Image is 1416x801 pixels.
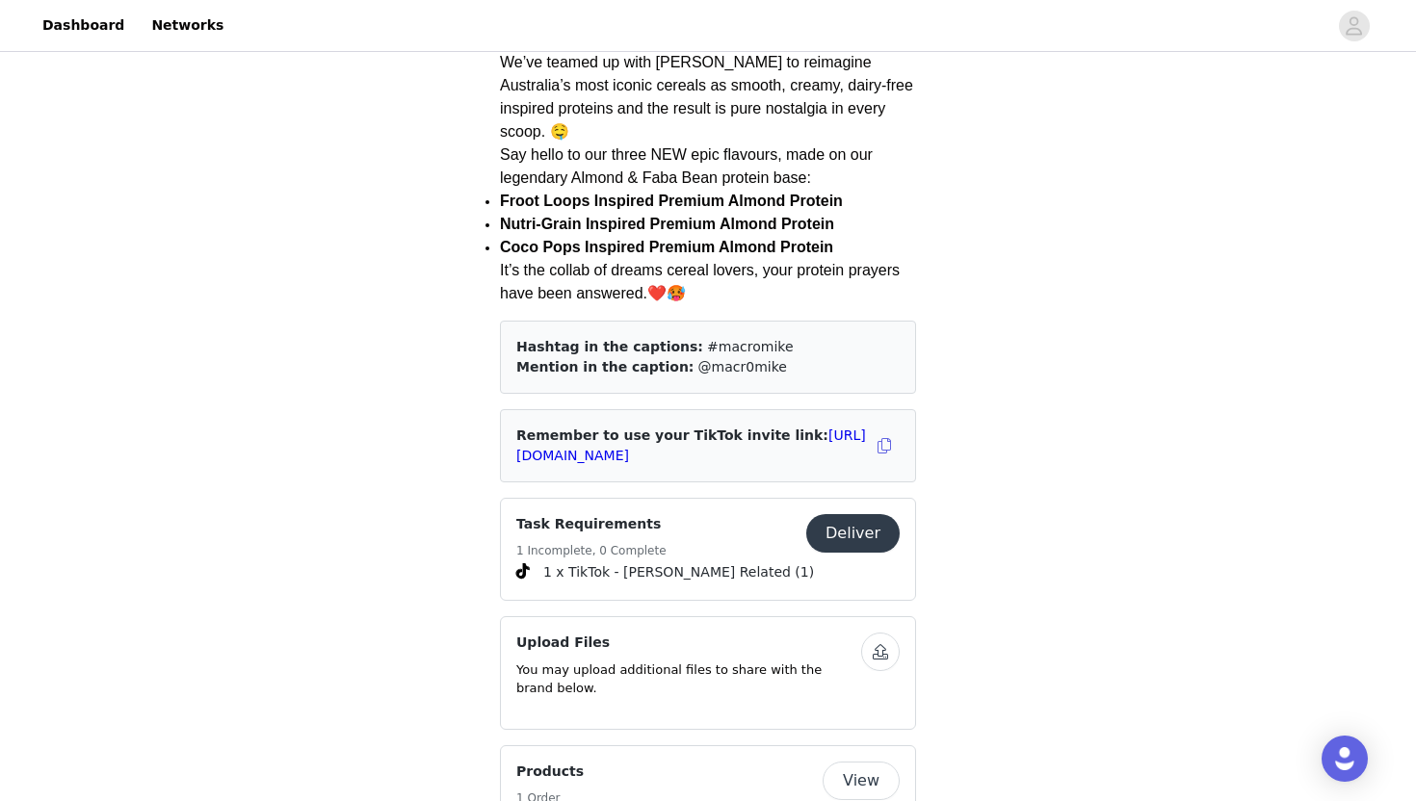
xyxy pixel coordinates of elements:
[647,285,686,301] span: ❤️🥵
[516,542,667,559] h5: 1 Incomplete, 0 Complete
[500,54,913,140] span: We’ve teamed up with [PERSON_NAME] to reimagine Australia’s most iconic cereals as smooth, creamy...
[806,514,900,553] button: Deliver
[516,514,667,534] h4: Task Requirements
[500,193,843,209] strong: Froot Loops Inspired Premium Almond Protein
[543,562,814,582] span: 1 x TikTok - [PERSON_NAME] Related (1)
[31,4,136,47] a: Dashboard
[1345,11,1363,41] div: avatar
[516,633,861,653] h4: Upload Files
[500,146,873,186] span: Say hello to our three NEW epic flavours, made on our legendary Almond & Faba Bean protein base:
[516,427,866,463] span: Remember to use your TikTok invite link:
[516,427,866,463] a: [URL][DOMAIN_NAME]
[516,660,861,698] p: You may upload additional files to share with the brand below.
[500,216,834,232] strong: Nutri-Grain Inspired Premium Almond Protein
[140,4,235,47] a: Networks
[516,359,694,375] span: Mention in the caption:
[516,762,584,782] h4: Products
[500,239,833,255] strong: Coco Pops Inspired Premium Almond Protein
[823,762,900,800] button: View
[1322,736,1368,782] div: Open Intercom Messenger
[500,498,916,601] div: Task Requirements
[698,359,787,375] span: @macr0mike
[500,262,900,301] span: It’s the collab of dreams cereal lovers, your protein prayers have been answered.
[516,339,703,354] span: Hashtag in the captions:
[707,339,793,354] span: #macromike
